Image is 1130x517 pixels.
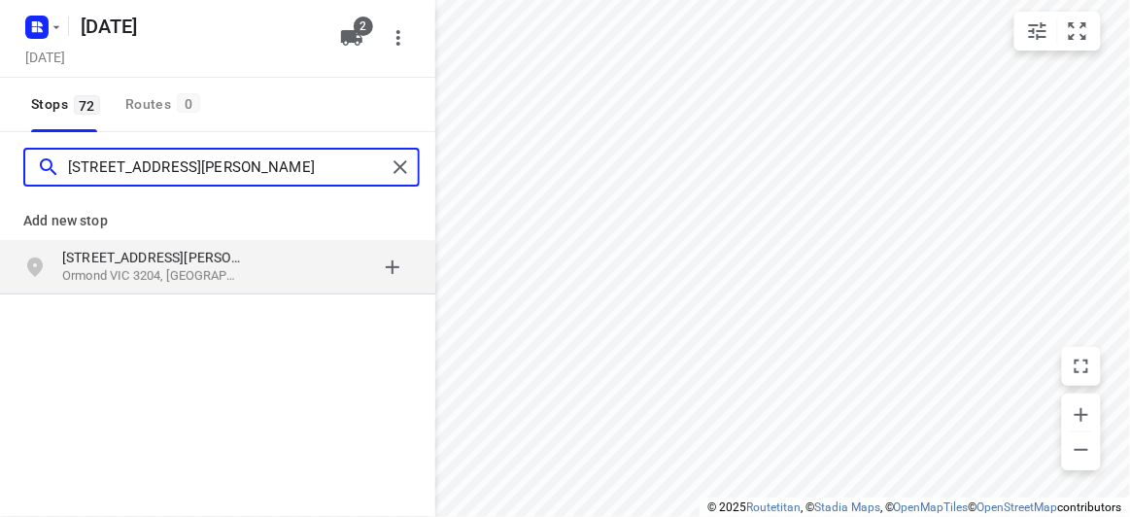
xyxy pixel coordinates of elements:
p: [STREET_ADDRESS][PERSON_NAME] [62,248,241,267]
a: Routetitan [746,500,801,514]
input: Add or search stops [68,153,386,183]
h5: [DATE] [73,11,325,42]
a: OpenMapTiles [894,500,969,514]
a: Stadia Maps [814,500,880,514]
a: OpenStreetMap [977,500,1058,514]
p: Add new stop [23,209,412,232]
p: Ormond VIC 3204, [GEOGRAPHIC_DATA] [62,267,241,286]
span: 2 [354,17,373,36]
span: 72 [74,95,100,115]
h5: Project date [17,46,73,68]
button: Fit zoom [1058,12,1097,51]
button: More [379,18,418,57]
span: Stops [31,92,106,117]
span: 0 [177,93,200,113]
div: Routes [125,92,206,117]
button: 2 [332,18,371,57]
li: © 2025 , © , © © contributors [707,500,1122,514]
div: small contained button group [1014,12,1101,51]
